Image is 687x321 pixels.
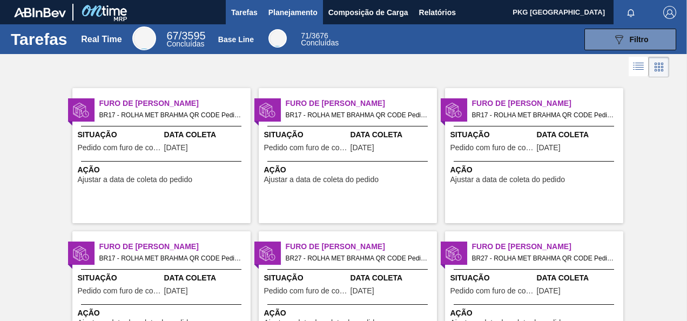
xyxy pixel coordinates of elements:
[78,129,161,141] span: Situação
[14,8,66,17] img: TNhmsLtSVTkK8tSr43FrP2fwEKptu5GPRR3wAAAABJRU5ErkJggg==
[164,272,248,284] span: Data Coleta
[286,109,428,121] span: BR17 - ROLHA MET BRAHMA QR CODE Pedido - 1967135
[614,5,648,20] button: Notificações
[328,6,408,19] span: Composição de Carga
[99,241,251,252] span: Furo de Coleta
[301,31,328,40] span: / 3676
[649,57,669,77] div: Visão em Cards
[663,6,676,19] img: Logout
[351,287,374,295] span: 15/09/2025
[78,164,248,176] span: Ação
[78,287,161,295] span: Pedido com furo de coleta
[264,164,434,176] span: Ação
[164,287,188,295] span: 01/09/2025
[537,287,561,295] span: 08/09/2025
[264,129,348,141] span: Situação
[259,102,275,118] img: status
[259,245,275,262] img: status
[132,26,156,50] div: Real Time
[537,129,621,141] span: Data Coleta
[351,129,434,141] span: Data Coleta
[301,32,339,46] div: Base Line
[99,252,242,264] span: BR17 - ROLHA MET BRAHMA QR CODE Pedido - 1967134
[537,272,621,284] span: Data Coleta
[166,39,204,48] span: Concluídas
[472,98,623,109] span: Furo de Coleta
[446,102,462,118] img: status
[351,144,374,152] span: 01/09/2025
[450,144,534,152] span: Pedido com furo de coleta
[472,109,615,121] span: BR17 - ROLHA MET BRAHMA QR CODE Pedido - 2013810
[268,6,318,19] span: Planejamento
[78,272,161,284] span: Situação
[450,307,621,319] span: Ação
[286,252,428,264] span: BR27 - ROLHA MET BRAHMA QR CODE Pedido - 1947837
[537,144,561,152] span: 01/09/2025
[164,144,188,152] span: 01/09/2025
[629,57,649,77] div: Visão em Lista
[630,35,649,44] span: Filtro
[164,129,248,141] span: Data Coleta
[450,129,534,141] span: Situação
[264,272,348,284] span: Situação
[584,29,676,50] button: Filtro
[264,176,379,184] span: Ajustar a data de coleta do pedido
[450,176,565,184] span: Ajustar a data de coleta do pedido
[472,252,615,264] span: BR27 - ROLHA MET BRAHMA QR CODE Pedido - 1947836
[268,29,287,48] div: Base Line
[81,35,122,44] div: Real Time
[286,98,437,109] span: Furo de Coleta
[264,144,348,152] span: Pedido com furo de coleta
[166,30,205,42] span: / 3595
[419,6,456,19] span: Relatórios
[78,176,193,184] span: Ajustar a data de coleta do pedido
[166,31,205,48] div: Real Time
[99,109,242,121] span: BR17 - ROLHA MET BRAHMA QR CODE Pedido - 1967137
[166,30,178,42] span: 67
[450,287,534,295] span: Pedido com furo de coleta
[264,307,434,319] span: Ação
[73,245,89,262] img: status
[301,38,339,47] span: Concluídas
[450,272,534,284] span: Situação
[351,272,434,284] span: Data Coleta
[231,6,258,19] span: Tarefas
[472,241,623,252] span: Furo de Coleta
[286,241,437,252] span: Furo de Coleta
[264,287,348,295] span: Pedido com furo de coleta
[450,164,621,176] span: Ação
[218,35,254,44] div: Base Line
[11,33,68,45] h1: Tarefas
[73,102,89,118] img: status
[99,98,251,109] span: Furo de Coleta
[78,307,248,319] span: Ação
[446,245,462,262] img: status
[78,144,161,152] span: Pedido com furo de coleta
[301,31,309,40] span: 71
